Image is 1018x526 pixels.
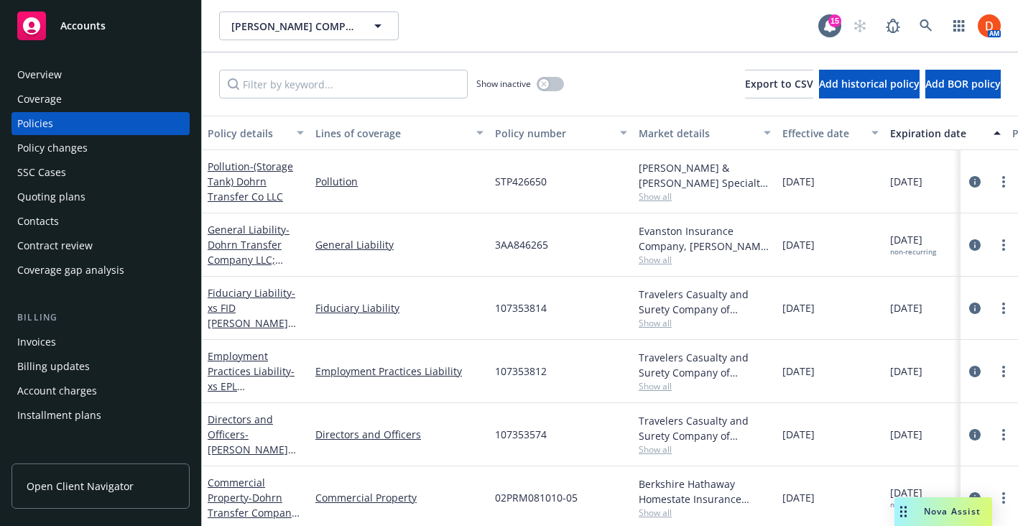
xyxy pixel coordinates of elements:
[11,63,190,86] a: Overview
[315,300,483,315] a: Fiduciary Liability
[745,77,813,91] span: Export to CSV
[966,363,984,380] a: circleInformation
[315,427,483,442] a: Directors and Officers
[11,88,190,111] a: Coverage
[315,364,483,379] a: Employment Practices Liability
[894,497,992,526] button: Nova Assist
[310,116,489,150] button: Lines of coverage
[11,112,190,135] a: Policies
[879,11,907,40] a: Report a Bug
[745,70,813,98] button: Export to CSV
[11,185,190,208] a: Quoting plans
[782,126,863,141] div: Effective date
[639,413,771,443] div: Travelers Casualty and Surety Company of America, Travelers Insurance
[17,234,93,257] div: Contract review
[639,476,771,507] div: Berkshire Hathaway Homestate Insurance Company, Berkshire Hathaway Homestate Companies (BHHC)
[208,160,293,203] a: Pollution
[17,185,85,208] div: Quoting plans
[978,14,1001,37] img: photo
[995,489,1012,507] a: more
[966,489,984,507] a: circleInformation
[884,116,1007,150] button: Expiration date
[495,237,548,252] span: 3AA846265
[208,412,288,471] a: Directors and Officers
[11,161,190,184] a: SSC Cases
[782,427,815,442] span: [DATE]
[890,247,936,257] div: non-recurring
[17,355,90,378] div: Billing updates
[890,364,922,379] span: [DATE]
[782,174,815,189] span: [DATE]
[995,426,1012,443] a: more
[495,174,547,189] span: STP426650
[639,380,771,392] span: Show all
[819,70,920,98] button: Add historical policy
[11,234,190,257] a: Contract review
[208,349,295,423] a: Employment Practices Liability
[966,426,984,443] a: circleInformation
[17,88,62,111] div: Coverage
[966,173,984,190] a: circleInformation
[495,490,578,505] span: 02PRM081010-05
[11,404,190,427] a: Installment plans
[890,500,936,509] div: non-recurring
[17,379,97,402] div: Account charges
[219,70,468,98] input: Filter by keyword...
[231,19,356,34] span: [PERSON_NAME] COMPANIES, INC.
[639,223,771,254] div: Evanston Insurance Company, [PERSON_NAME] Insurance
[202,116,310,150] button: Policy details
[495,300,547,315] span: 107353814
[11,355,190,378] a: Billing updates
[782,237,815,252] span: [DATE]
[925,77,1001,91] span: Add BOR policy
[777,116,884,150] button: Effective date
[17,112,53,135] div: Policies
[890,485,936,509] span: [DATE]
[17,404,101,427] div: Installment plans
[890,427,922,442] span: [DATE]
[17,137,88,160] div: Policy changes
[639,317,771,329] span: Show all
[489,116,633,150] button: Policy number
[208,223,290,297] a: General Liability
[17,63,62,86] div: Overview
[639,287,771,317] div: Travelers Casualty and Surety Company of America, Travelers Insurance
[208,126,288,141] div: Policy details
[11,310,190,325] div: Billing
[633,116,777,150] button: Market details
[995,173,1012,190] a: more
[912,11,940,40] a: Search
[17,161,66,184] div: SSC Cases
[315,174,483,189] a: Pollution
[11,137,190,160] a: Policy changes
[60,20,106,32] span: Accounts
[924,505,981,517] span: Nova Assist
[890,300,922,315] span: [DATE]
[11,6,190,46] a: Accounts
[819,77,920,91] span: Add historical policy
[995,236,1012,254] a: more
[495,126,611,141] div: Policy number
[639,443,771,456] span: Show all
[11,210,190,233] a: Contacts
[315,490,483,505] a: Commercial Property
[782,300,815,315] span: [DATE]
[208,428,296,471] span: - [PERSON_NAME] Companies Inc
[639,507,771,519] span: Show all
[782,364,815,379] span: [DATE]
[315,237,483,252] a: General Liability
[17,210,59,233] div: Contacts
[890,174,922,189] span: [DATE]
[995,363,1012,380] a: more
[315,126,468,141] div: Lines of coverage
[208,160,293,203] span: - (Storage Tank) Dohrn Transfer Co LLC
[17,259,124,282] div: Coverage gap analysis
[208,286,295,345] a: Fiduciary Liability
[639,126,755,141] div: Market details
[495,364,547,379] span: 107353812
[945,11,973,40] a: Switch app
[17,331,56,354] div: Invoices
[925,70,1001,98] button: Add BOR policy
[208,223,290,297] span: - Dohrn Transfer Company LLC; [PERSON_NAME] Companies
[782,490,815,505] span: [DATE]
